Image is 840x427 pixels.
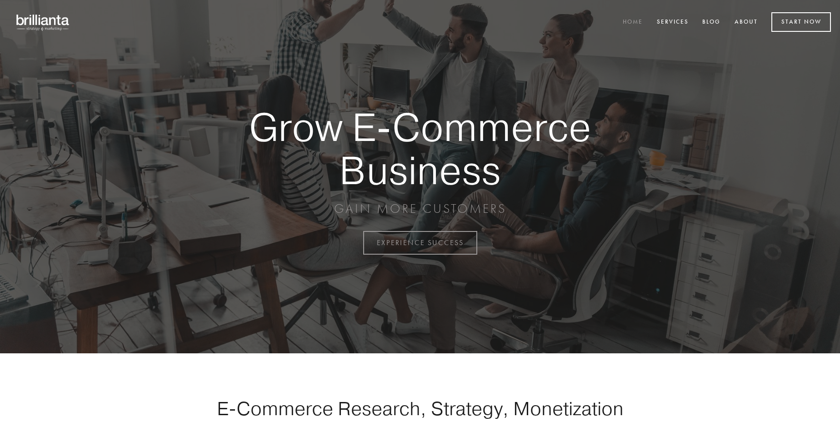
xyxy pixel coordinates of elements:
a: EXPERIENCE SUCCESS [363,231,477,255]
a: About [729,15,764,30]
a: Start Now [771,12,831,32]
img: brillianta - research, strategy, marketing [9,9,77,35]
a: Home [617,15,649,30]
p: GAIN MORE CUSTOMERS [217,201,623,217]
a: Services [651,15,695,30]
h1: E-Commerce Research, Strategy, Monetization [188,397,652,420]
a: Blog [696,15,726,30]
strong: Grow E-Commerce Business [217,105,623,191]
